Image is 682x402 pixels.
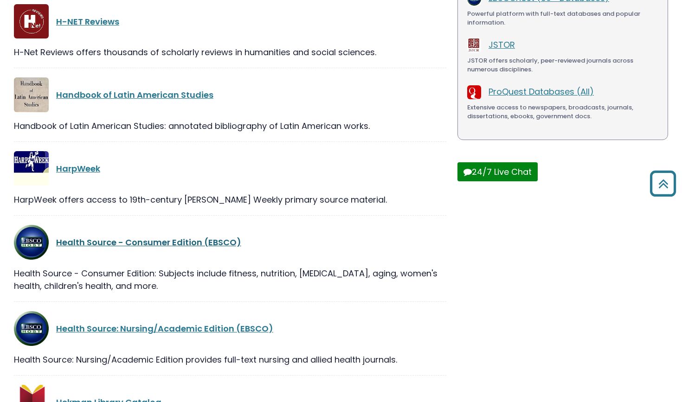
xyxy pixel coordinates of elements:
[489,39,515,51] a: JSTOR
[56,163,100,174] a: HarpWeek
[14,46,446,58] div: H-Net Reviews offers thousands of scholarly reviews in humanities and social sciences.
[646,175,680,192] a: Back to Top
[467,9,658,27] div: Powerful platform with full-text databases and popular information.
[14,193,446,206] div: HarpWeek offers access to 19th-century [PERSON_NAME] Weekly primary source material.
[467,56,658,74] div: JSTOR offers scholarly, peer-reviewed journals across numerous disciplines.
[14,267,446,292] div: Health Source - Consumer Edition: Subjects include fitness, nutrition, [MEDICAL_DATA], aging, wom...
[56,89,213,101] a: Handbook of Latin American Studies
[56,236,241,248] a: Health Source - Consumer Edition (EBSCO)
[56,323,273,334] a: Health Source: Nursing/Academic Edition (EBSCO)
[467,103,658,121] div: Extensive access to newspapers, broadcasts, journals, dissertations, ebooks, government docs.
[457,162,538,181] button: 24/7 Live Chat
[489,86,594,97] a: ProQuest Databases (All)
[14,353,446,366] div: Health Source: Nursing/Academic Edition provides full-text nursing and allied health journals.
[14,120,446,132] div: Handbook of Latin American Studies: annotated bibliography of Latin American works.
[56,16,119,27] a: H-NET Reviews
